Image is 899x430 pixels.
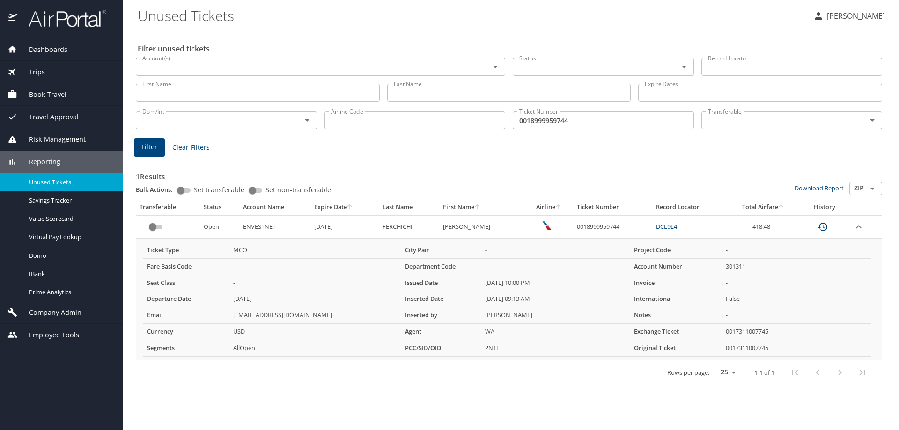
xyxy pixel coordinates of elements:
[630,307,722,324] th: Notes
[200,215,239,238] td: Open
[134,138,165,157] button: Filter
[866,114,879,127] button: Open
[140,203,196,211] div: Transferable
[347,204,354,211] button: sort
[481,242,630,258] td: -
[17,307,81,318] span: Company Admin
[667,370,709,376] p: Rows per page:
[17,67,45,77] span: Trips
[17,89,66,100] span: Book Travel
[573,199,652,215] th: Ticket Number
[379,215,439,238] td: FERCHICHI
[8,9,18,28] img: icon-airportal.png
[310,215,379,238] td: [DATE]
[143,307,229,324] th: Email
[239,199,310,215] th: Account Name
[630,275,722,291] th: Invoice
[143,324,229,340] th: Currency
[555,204,562,211] button: sort
[678,60,691,73] button: Open
[630,291,722,307] th: International
[301,114,314,127] button: Open
[138,1,805,30] h1: Unused Tickets
[778,204,785,211] button: sort
[401,307,481,324] th: Inserted by
[481,340,630,357] td: 2N1L
[795,184,844,192] a: Download Report
[229,324,401,340] td: USD
[143,242,871,357] table: more info about unused tickets
[481,258,630,275] td: -
[754,370,774,376] p: 1-1 of 1
[310,199,379,215] th: Expire Date
[17,157,60,167] span: Reporting
[481,307,630,324] td: [PERSON_NAME]
[401,324,481,340] th: Agent
[29,288,111,297] span: Prime Analytics
[229,291,401,307] td: [DATE]
[630,242,722,258] th: Project Code
[722,275,871,291] td: -
[630,324,722,340] th: Exchange Ticket
[143,340,229,357] th: Segments
[17,134,86,145] span: Risk Management
[229,258,401,275] td: -
[656,222,677,231] a: DCL9L4
[727,199,800,215] th: Total Airfare
[722,307,871,324] td: -
[18,9,106,28] img: airportal-logo.png
[722,324,871,340] td: 0017311007745
[481,291,630,307] td: [DATE] 09:13 AM
[630,258,722,275] th: Account Number
[229,242,401,258] td: MCO
[143,275,229,291] th: Seat Class
[239,215,310,238] td: ENVESTNET
[401,258,481,275] th: Department Code
[401,275,481,291] th: Issued Date
[853,221,864,233] button: expand row
[169,139,214,156] button: Clear Filters
[481,324,630,340] td: WA
[401,242,481,258] th: City Pair
[17,330,79,340] span: Employee Tools
[800,199,849,215] th: History
[29,196,111,205] span: Savings Tracker
[265,187,331,193] span: Set non-transferable
[136,185,180,194] p: Bulk Actions:
[722,291,871,307] td: False
[401,340,481,357] th: PCC/SID/OID
[136,199,882,385] table: custom pagination table
[401,291,481,307] th: Inserted Date
[489,60,502,73] button: Open
[194,187,244,193] span: Set transferable
[17,112,79,122] span: Travel Approval
[866,182,879,195] button: Open
[143,258,229,275] th: Fare Basis Code
[481,275,630,291] td: [DATE] 10:00 PM
[824,10,885,22] p: [PERSON_NAME]
[29,233,111,241] span: Virtual Pay Lookup
[713,365,739,379] select: rows per page
[727,215,800,238] td: 418.48
[652,199,727,215] th: Record Locator
[29,251,111,260] span: Domo
[573,215,652,238] td: 0018999959744
[229,275,401,291] td: -
[229,307,401,324] td: [EMAIL_ADDRESS][DOMAIN_NAME]
[630,340,722,357] th: Original Ticket
[474,204,481,211] button: sort
[525,199,574,215] th: Airline
[29,270,111,278] span: IBank
[29,178,111,187] span: Unused Tickets
[722,340,871,357] td: 0017311007745
[29,214,111,223] span: Value Scorecard
[136,166,882,182] h3: 1 Results
[143,291,229,307] th: Departure Date
[439,199,525,215] th: First Name
[439,215,525,238] td: [PERSON_NAME]
[17,44,67,55] span: Dashboards
[141,141,157,153] span: Filter
[172,142,210,153] span: Clear Filters
[138,41,884,56] h2: Filter unused tickets
[229,340,401,357] td: AllOpen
